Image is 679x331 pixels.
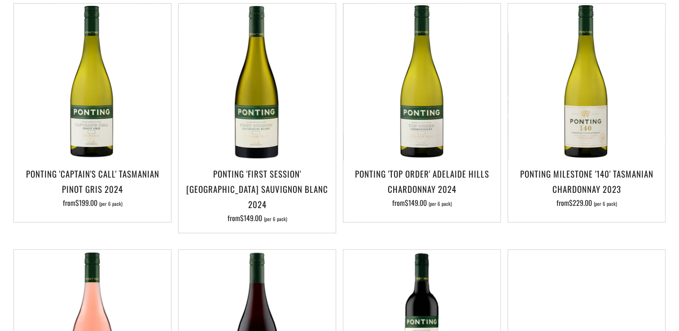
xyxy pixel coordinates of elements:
[63,197,123,208] span: from
[508,166,665,211] a: Ponting Milestone '140' Tasmanian Chardonnay 2023 from$229.00 (per 6 pack)
[513,166,661,196] h3: Ponting Milestone '140' Tasmanian Chardonnay 2023
[556,197,617,208] span: from
[183,166,331,212] h3: Ponting 'First Session' [GEOGRAPHIC_DATA] Sauvignon Blanc 2024
[228,213,287,223] span: from
[240,213,262,223] span: $149.00
[348,166,496,196] h3: Ponting 'Top Order' Adelaide Hills Chardonnay 2024
[179,166,336,222] a: Ponting 'First Session' [GEOGRAPHIC_DATA] Sauvignon Blanc 2024 from$149.00 (per 6 pack)
[429,201,452,206] span: (per 6 pack)
[264,217,287,222] span: (per 6 pack)
[75,197,97,208] span: $199.00
[392,197,452,208] span: from
[343,166,500,211] a: Ponting 'Top Order' Adelaide Hills Chardonnay 2024 from$149.00 (per 6 pack)
[594,201,617,206] span: (per 6 pack)
[569,197,592,208] span: $229.00
[405,197,427,208] span: $149.00
[99,201,123,206] span: (per 6 pack)
[14,166,171,211] a: Ponting 'Captain's Call' Tasmanian Pinot Gris 2024 from$199.00 (per 6 pack)
[18,166,166,196] h3: Ponting 'Captain's Call' Tasmanian Pinot Gris 2024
